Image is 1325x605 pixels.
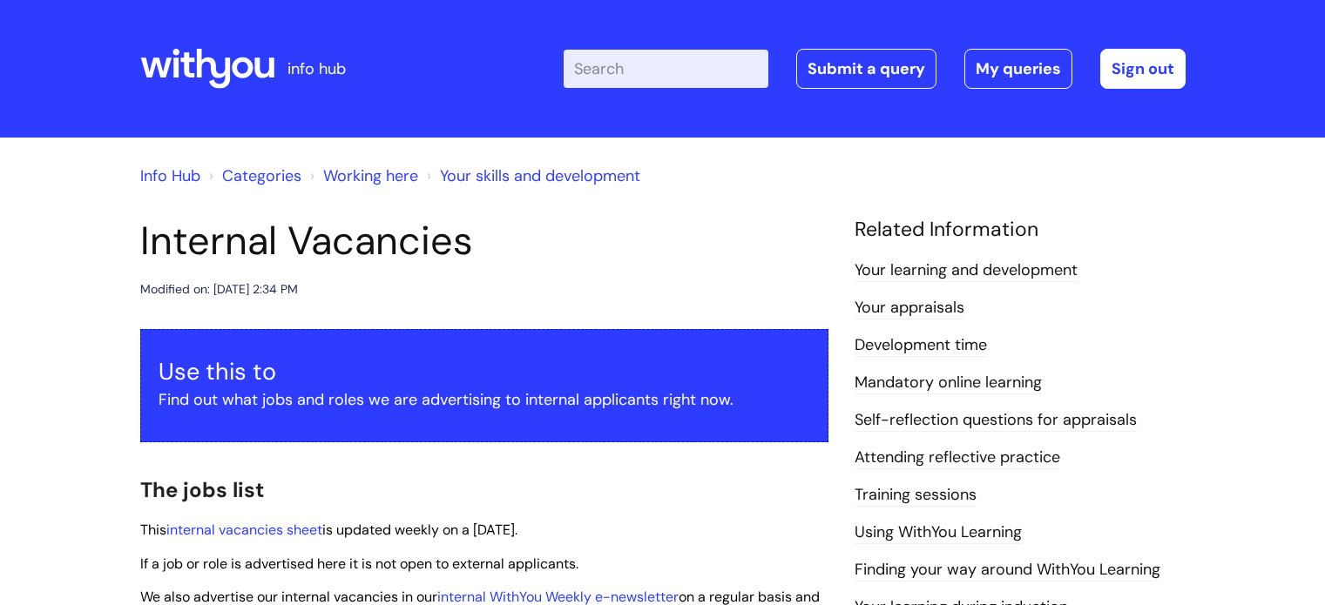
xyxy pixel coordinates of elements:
[323,165,418,186] a: Working here
[159,386,810,413] p: Find out what jobs and roles we are advertising to internal applicants right now.
[855,484,977,507] a: Training sessions
[855,218,1186,242] h4: Related Information
[796,49,936,89] a: Submit a query
[306,162,418,190] li: Working here
[423,162,640,190] li: Your skills and development
[855,447,1060,469] a: Attending reflective practice
[855,559,1160,581] a: Finding your way around WithYou Learning
[855,409,1137,432] a: Self-reflection questions for appraisals
[564,50,768,88] input: Search
[166,521,322,539] a: internal vacancies sheet
[140,165,200,186] a: Info Hub
[159,358,810,386] h3: Use this to
[855,372,1042,394] a: Mandatory online learning
[855,521,1022,544] a: Using WithYou Learning
[205,162,301,190] li: Solution home
[564,49,1186,89] div: | -
[1100,49,1186,89] a: Sign out
[140,218,828,265] h1: Internal Vacancies
[855,297,964,319] a: Your appraisals
[964,49,1072,89] a: My queries
[140,555,578,573] span: If a job or role is advertised here it is not open to external applicants.
[855,334,987,357] a: Development time
[140,521,517,539] span: This is updated weekly on a [DATE].
[222,165,301,186] a: Categories
[140,279,298,300] div: Modified on: [DATE] 2:34 PM
[287,55,346,83] p: info hub
[440,165,640,186] a: Your skills and development
[140,476,264,503] span: The jobs list
[855,259,1078,282] a: Your learning and development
